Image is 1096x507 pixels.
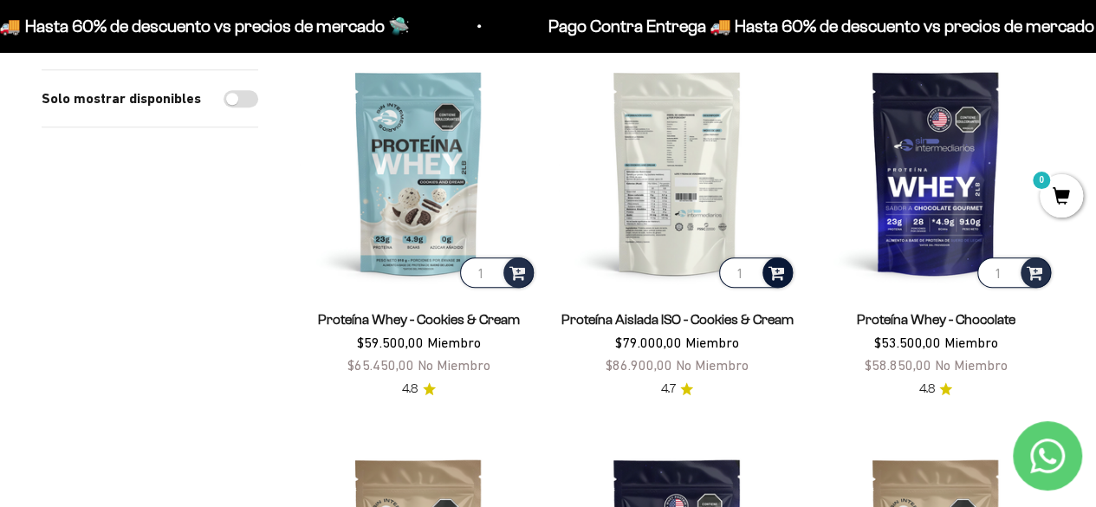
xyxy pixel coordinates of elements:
span: $58.850,00 [864,357,931,373]
span: $86.900,00 [606,357,672,373]
span: $79.000,00 [615,335,682,350]
span: 4.8 [402,380,418,399]
img: Proteína Aislada ISO - Cookies & Cream [558,54,795,291]
a: Proteína Aislada ISO - Cookies & Cream [561,312,793,327]
a: Proteína Whey - Chocolate [856,312,1015,327]
a: 4.84.8 de 5.0 estrellas [918,380,952,399]
a: Proteína Whey - Cookies & Cream [318,312,520,327]
span: Miembro [685,335,739,350]
span: $65.450,00 [347,357,414,373]
a: 4.74.7 de 5.0 estrellas [660,380,693,399]
span: 4.8 [918,380,934,399]
span: $59.500,00 [357,335,424,350]
span: Miembro [944,335,997,350]
mark: 0 [1031,170,1052,191]
span: 4.7 [660,380,675,399]
span: Miembro [427,335,481,350]
a: 0 [1040,188,1083,207]
a: 4.84.8 de 5.0 estrellas [402,380,436,399]
span: No Miembro [676,357,749,373]
span: No Miembro [934,357,1007,373]
label: Solo mostrar disponibles [42,88,201,110]
span: No Miembro [418,357,490,373]
span: $53.500,00 [873,335,940,350]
